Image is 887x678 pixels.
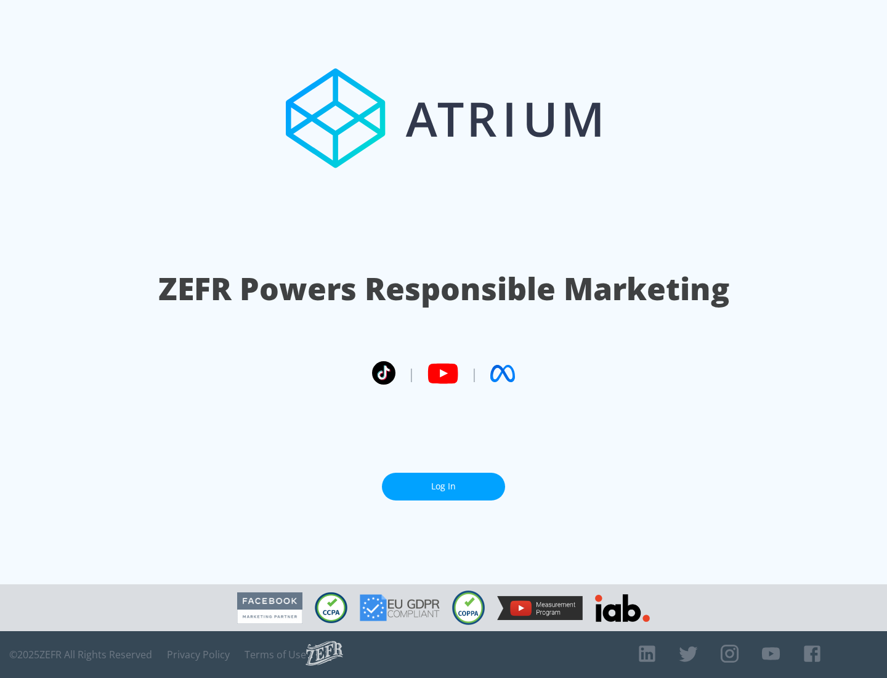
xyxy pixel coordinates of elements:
img: YouTube Measurement Program [497,596,583,620]
span: © 2025 ZEFR All Rights Reserved [9,648,152,661]
img: IAB [595,594,650,622]
img: COPPA Compliant [452,590,485,625]
a: Log In [382,473,505,500]
h1: ZEFR Powers Responsible Marketing [158,268,729,310]
a: Terms of Use [245,648,306,661]
a: Privacy Policy [167,648,230,661]
span: | [471,364,478,383]
img: Facebook Marketing Partner [237,592,302,624]
img: CCPA Compliant [315,592,347,623]
span: | [408,364,415,383]
img: GDPR Compliant [360,594,440,621]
